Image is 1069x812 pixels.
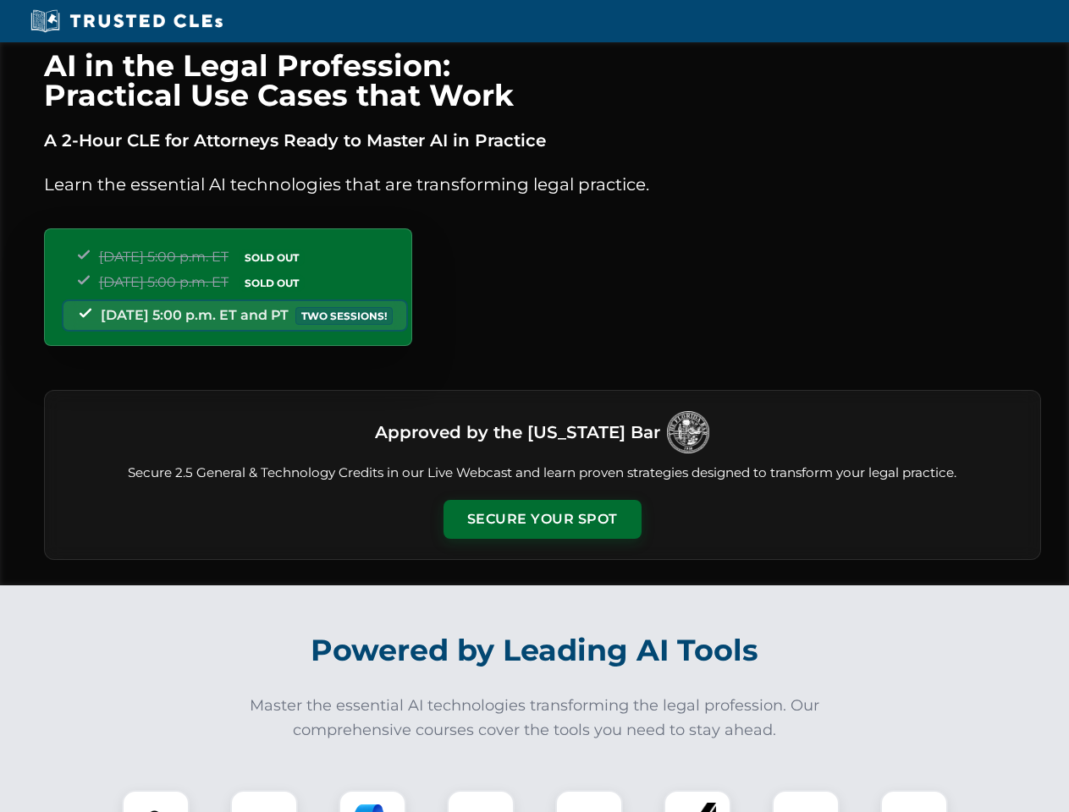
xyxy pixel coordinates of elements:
img: Trusted CLEs [25,8,228,34]
img: Logo [667,411,709,453]
h2: Powered by Leading AI Tools [66,621,1004,680]
span: [DATE] 5:00 p.m. ET [99,274,229,290]
h3: Approved by the [US_STATE] Bar [375,417,660,447]
span: SOLD OUT [239,249,305,266]
p: Learn the essential AI technologies that are transforming legal practice. [44,171,1041,198]
p: Secure 2.5 General & Technology Credits in our Live Webcast and learn proven strategies designed ... [65,464,1020,483]
span: SOLD OUT [239,274,305,292]
button: Secure Your Spot [444,500,642,539]
p: A 2-Hour CLE for Attorneys Ready to Master AI in Practice [44,127,1041,154]
span: [DATE] 5:00 p.m. ET [99,249,229,265]
p: Master the essential AI technologies transforming the legal profession. Our comprehensive courses... [239,694,831,743]
h1: AI in the Legal Profession: Practical Use Cases that Work [44,51,1041,110]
